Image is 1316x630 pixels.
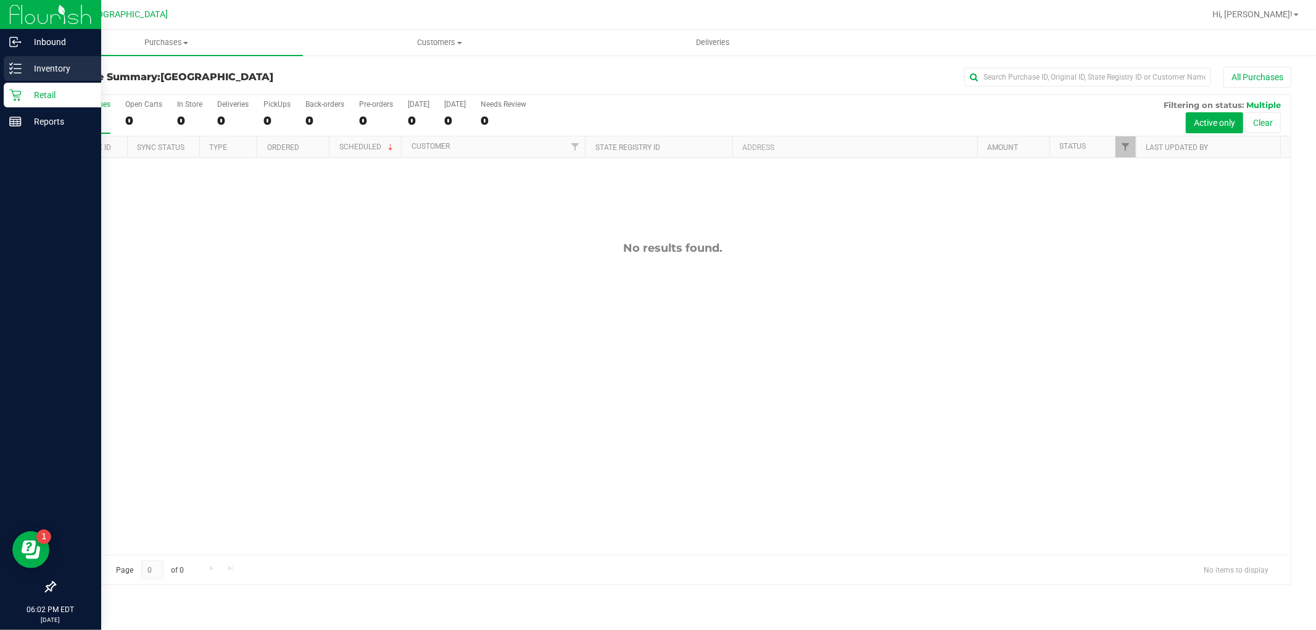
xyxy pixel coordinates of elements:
div: Open Carts [125,100,162,109]
a: Ordered [267,143,299,152]
a: Status [1059,142,1086,151]
a: Type [209,143,227,152]
button: Clear [1245,112,1281,133]
p: Reports [22,114,96,129]
div: Needs Review [481,100,526,109]
th: Address [732,136,977,158]
span: No items to display [1194,560,1278,579]
div: 0 [125,114,162,128]
div: [DATE] [444,100,466,109]
span: [GEOGRAPHIC_DATA] [84,9,168,20]
a: Purchases [30,30,303,56]
div: 0 [408,114,429,128]
div: 0 [444,114,466,128]
div: 0 [217,114,249,128]
a: Customer [412,142,450,151]
div: No results found. [55,241,1291,255]
span: Customers [304,37,576,48]
span: [GEOGRAPHIC_DATA] [160,71,273,83]
p: [DATE] [6,615,96,624]
span: Filtering on status: [1164,100,1244,110]
button: All Purchases [1223,67,1291,88]
a: Sync Status [137,143,184,152]
div: [DATE] [408,100,429,109]
inline-svg: Inbound [9,36,22,48]
a: State Registry ID [595,143,660,152]
p: Inbound [22,35,96,49]
a: Filter [1115,136,1136,157]
p: Inventory [22,61,96,76]
span: Multiple [1246,100,1281,110]
a: Customers [303,30,576,56]
span: Page of 0 [106,560,194,579]
div: 0 [305,114,344,128]
div: 0 [359,114,393,128]
div: In Store [177,100,202,109]
div: 0 [177,114,202,128]
inline-svg: Reports [9,115,22,128]
div: Deliveries [217,100,249,109]
span: Purchases [30,37,303,48]
a: Scheduled [339,143,395,151]
p: Retail [22,88,96,102]
inline-svg: Retail [9,89,22,101]
a: Amount [987,143,1018,152]
span: Deliveries [679,37,747,48]
button: Active only [1186,112,1243,133]
a: Deliveries [576,30,850,56]
h3: Purchase Summary: [54,72,466,83]
a: Last Updated By [1146,143,1209,152]
inline-svg: Inventory [9,62,22,75]
div: Back-orders [305,100,344,109]
div: 0 [263,114,291,128]
p: 06:02 PM EDT [6,604,96,615]
input: Search Purchase ID, Original ID, State Registry ID or Customer Name... [964,68,1211,86]
div: 0 [481,114,526,128]
a: Filter [565,136,585,157]
iframe: Resource center [12,531,49,568]
div: PickUps [263,100,291,109]
iframe: Resource center unread badge [36,529,51,544]
div: Pre-orders [359,100,393,109]
span: Hi, [PERSON_NAME]! [1212,9,1293,19]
